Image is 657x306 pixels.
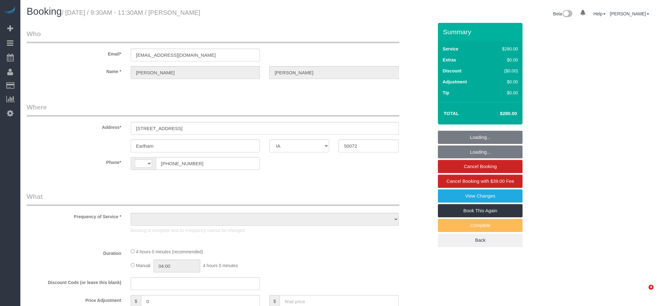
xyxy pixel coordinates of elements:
span: 4 hours 0 minutes [203,263,238,268]
div: $0.00 [489,57,518,63]
span: Manual [136,263,150,268]
input: City* [131,140,260,152]
a: [PERSON_NAME] [610,11,649,16]
a: Back [438,234,523,247]
label: Discount Code (or leave this blank) [22,277,126,286]
iframe: Intercom live chat [636,285,651,300]
a: Help [593,11,606,16]
div: $280.00 [489,46,518,52]
p: Booking is complete and its Frequency cannot be changed [131,227,399,234]
input: Zip Code* [339,140,398,152]
a: Beta [553,11,573,16]
span: Booking [27,6,62,17]
legend: What [27,192,399,206]
h3: Summary [443,28,519,35]
img: New interface [562,10,572,18]
span: Cancel Booking with $39.00 Fee [446,178,514,184]
label: Phone* [22,157,126,166]
img: Automaid Logo [4,6,16,15]
label: Service [443,46,458,52]
label: Address* [22,122,126,130]
label: Tip [443,90,449,96]
label: Adjustment [443,79,467,85]
a: Book This Again [438,204,523,217]
div: $0.00 [489,90,518,96]
span: 4 hours 0 minutes (recommended) [136,249,203,254]
label: Duration [22,248,126,256]
a: View Changes [438,189,523,203]
h4: $280.00 [481,111,517,116]
label: Discount [443,68,461,74]
div: ($0.00) [489,68,518,74]
input: Email* [131,49,260,61]
input: Phone* [156,157,260,170]
label: Price Adjustment [22,295,126,303]
span: 4 [649,285,654,290]
div: $0.00 [489,79,518,85]
small: / [DATE] / 9:30AM - 11:30AM / [PERSON_NAME] [62,9,200,16]
a: Cancel Booking [438,160,523,173]
input: Last Name* [269,66,398,79]
strong: Total [444,111,459,116]
legend: Where [27,103,399,117]
input: First Name* [131,66,260,79]
label: Frequency of Service * [22,211,126,220]
legend: Who [27,29,399,43]
a: Cancel Booking with $39.00 Fee [438,175,523,188]
label: Name * [22,66,126,75]
label: Email* [22,49,126,57]
label: Extras [443,57,456,63]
